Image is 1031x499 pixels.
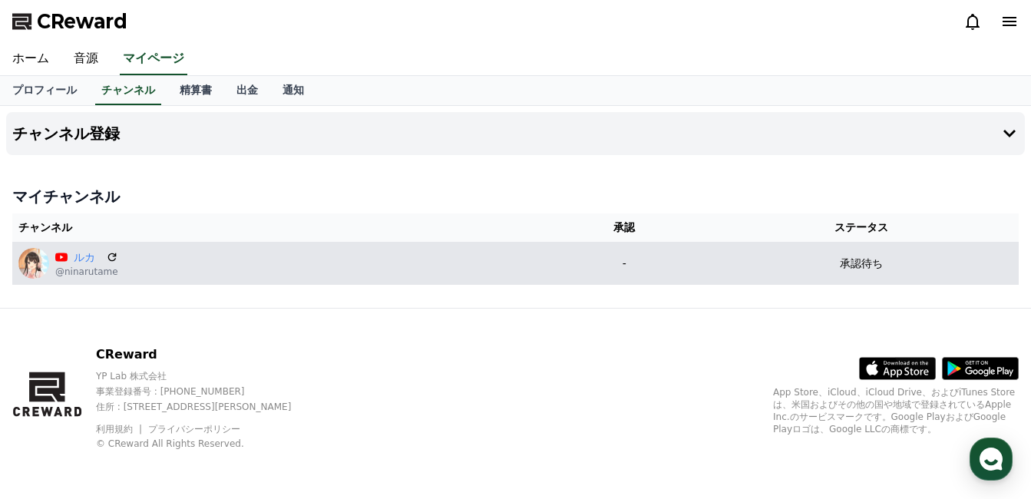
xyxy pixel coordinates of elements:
p: 事業登録番号 : [PHONE_NUMBER] [96,385,318,398]
p: App Store、iCloud、iCloud Drive、およびiTunes Storeは、米国およびその他の国や地域で登録されているApple Inc.のサービスマークです。Google P... [773,386,1019,435]
th: 承認 [544,213,705,242]
a: Home [5,372,101,410]
button: チャンネル登録 [6,112,1025,155]
a: 精算書 [167,76,224,105]
p: YP Lab 株式会社 [96,370,318,382]
th: チャンネル [12,213,544,242]
img: ルカ [18,248,49,279]
h4: マイチャンネル [12,186,1019,207]
a: Messages [101,372,198,410]
a: 通知 [270,76,316,105]
a: チャンネル [95,76,161,105]
p: 住所 : [STREET_ADDRESS][PERSON_NAME] [96,401,318,413]
span: Settings [227,395,265,407]
th: ステータス [705,213,1019,242]
h4: チャンネル登録 [12,125,120,142]
a: Settings [198,372,295,410]
span: Home [39,395,66,407]
a: マイページ [120,43,187,75]
a: 出金 [224,76,270,105]
a: プライバシーポリシー [148,424,240,435]
a: ルカ [74,249,100,266]
p: @ninarutame [55,266,118,278]
a: 音源 [61,43,111,75]
p: CReward [96,345,318,364]
p: - [550,256,699,272]
p: © CReward All Rights Reserved. [96,438,318,450]
a: 利用規約 [96,424,144,435]
a: CReward [12,9,127,34]
span: Messages [127,395,173,408]
p: 承認待ち [840,256,883,272]
span: CReward [37,9,127,34]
